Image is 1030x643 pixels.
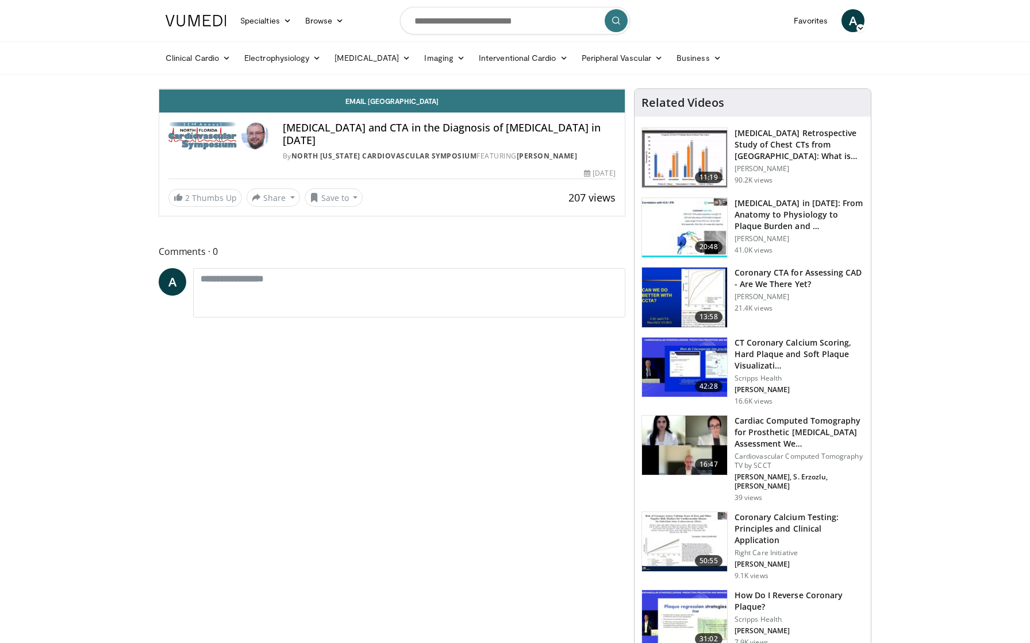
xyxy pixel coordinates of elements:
[575,47,670,69] a: Peripheral Vascular
[247,188,300,207] button: Share
[735,626,864,636] p: [PERSON_NAME]
[642,338,727,397] img: 4ea3ec1a-320e-4f01-b4eb-a8bc26375e8f.150x105_q85_crop-smart_upscale.jpg
[328,47,417,69] a: [MEDICAL_DATA]
[695,381,722,392] span: 42:28
[159,268,186,296] a: A
[159,90,625,113] a: Email [GEOGRAPHIC_DATA]
[642,512,727,572] img: c75e2ae5-4540-49a9-b2f1-0dc3e954be13.150x105_q85_crop-smart_upscale.jpg
[735,615,864,624] p: Scripps Health
[472,47,575,69] a: Interventional Cardio
[695,459,722,470] span: 16:47
[641,415,864,502] a: 16:47 Cardiac Computed Tomography for Prosthetic [MEDICAL_DATA] Assessment We… Cardiovascular Com...
[735,560,864,569] p: [PERSON_NAME]
[695,555,722,567] span: 50:55
[237,47,328,69] a: Electrophysiology
[642,128,727,188] img: c2eb46a3-50d3-446d-a553-a9f8510c7760.150x105_q85_crop-smart_upscale.jpg
[735,292,864,301] p: [PERSON_NAME]
[185,192,190,203] span: 2
[841,9,864,32] a: A
[735,197,864,232] h3: [MEDICAL_DATA] in [DATE]: From Anatomy to Physiology to Plaque Burden and …
[168,189,242,207] a: 2 Thumbs Up
[166,15,226,26] img: VuMedi Logo
[283,151,616,161] div: By FEATURING
[641,127,864,188] a: 11:19 [MEDICAL_DATA] Retrospective Study of Chest CTs from [GEOGRAPHIC_DATA]: What is the Re… [PE...
[735,176,772,185] p: 90.2K views
[417,47,472,69] a: Imaging
[735,512,864,546] h3: Coronary Calcium Testing: Principles and Clinical Application
[241,122,269,149] img: Avatar
[735,415,864,450] h3: Cardiac Computed Tomography for Prosthetic [MEDICAL_DATA] Assessment We…
[291,151,477,161] a: North [US_STATE] Cardiovascular Symposium
[735,246,772,255] p: 41.0K views
[735,385,864,394] p: [PERSON_NAME]
[641,197,864,258] a: 20:48 [MEDICAL_DATA] in [DATE]: From Anatomy to Physiology to Plaque Burden and … [PERSON_NAME] 4...
[641,267,864,328] a: 13:58 Coronary CTA for Assessing CAD - Are We There Yet? [PERSON_NAME] 21.4K views
[735,127,864,162] h3: [MEDICAL_DATA] Retrospective Study of Chest CTs from [GEOGRAPHIC_DATA]: What is the Re…
[787,9,835,32] a: Favorites
[641,96,724,110] h4: Related Videos
[584,168,615,179] div: [DATE]
[735,571,768,580] p: 9.1K views
[400,7,630,34] input: Search topics, interventions
[642,268,727,327] img: 34b2b9a4-89e5-4b8c-b553-8a638b61a706.150x105_q85_crop-smart_upscale.jpg
[305,188,363,207] button: Save to
[670,47,728,69] a: Business
[735,397,772,406] p: 16.6K views
[642,198,727,258] img: 823da73b-7a00-425d-bb7f-45c8b03b10c3.150x105_q85_crop-smart_upscale.jpg
[735,267,864,290] h3: Coronary CTA for Assessing CAD - Are We There Yet?
[168,122,237,149] img: North Florida Cardiovascular Symposium
[641,512,864,580] a: 50:55 Coronary Calcium Testing: Principles and Clinical Application Right Care Initiative [PERSON...
[735,234,864,243] p: [PERSON_NAME]
[695,241,722,253] span: 20:48
[233,9,298,32] a: Specialties
[159,89,625,90] video-js: Video Player
[735,374,864,383] p: Scripps Health
[735,472,864,491] p: [PERSON_NAME], S. Erzozlu, [PERSON_NAME]
[695,172,722,183] span: 11:19
[159,244,625,259] span: Comments 0
[735,452,864,470] p: Cardiovascular Computed Tomography TV by SCCT
[735,493,763,502] p: 39 views
[641,337,864,406] a: 42:28 CT Coronary Calcium Scoring, Hard Plaque and Soft Plaque Visualizati… Scripps Health [PERSO...
[735,590,864,613] h3: How Do I Reverse Coronary Plaque?
[642,416,727,475] img: ef7db2a5-b9e3-4d5d-833d-8dc40dd7331b.150x105_q85_crop-smart_upscale.jpg
[298,9,351,32] a: Browse
[517,151,578,161] a: [PERSON_NAME]
[735,304,772,313] p: 21.4K views
[735,548,864,557] p: Right Care Initiative
[735,164,864,173] p: [PERSON_NAME]
[695,311,722,323] span: 13:58
[283,122,616,146] h4: [MEDICAL_DATA] and CTA in the Diagnosis of [MEDICAL_DATA] in [DATE]
[159,47,237,69] a: Clinical Cardio
[735,337,864,371] h3: CT Coronary Calcium Scoring, Hard Plaque and Soft Plaque Visualizati…
[568,191,616,204] span: 207 views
